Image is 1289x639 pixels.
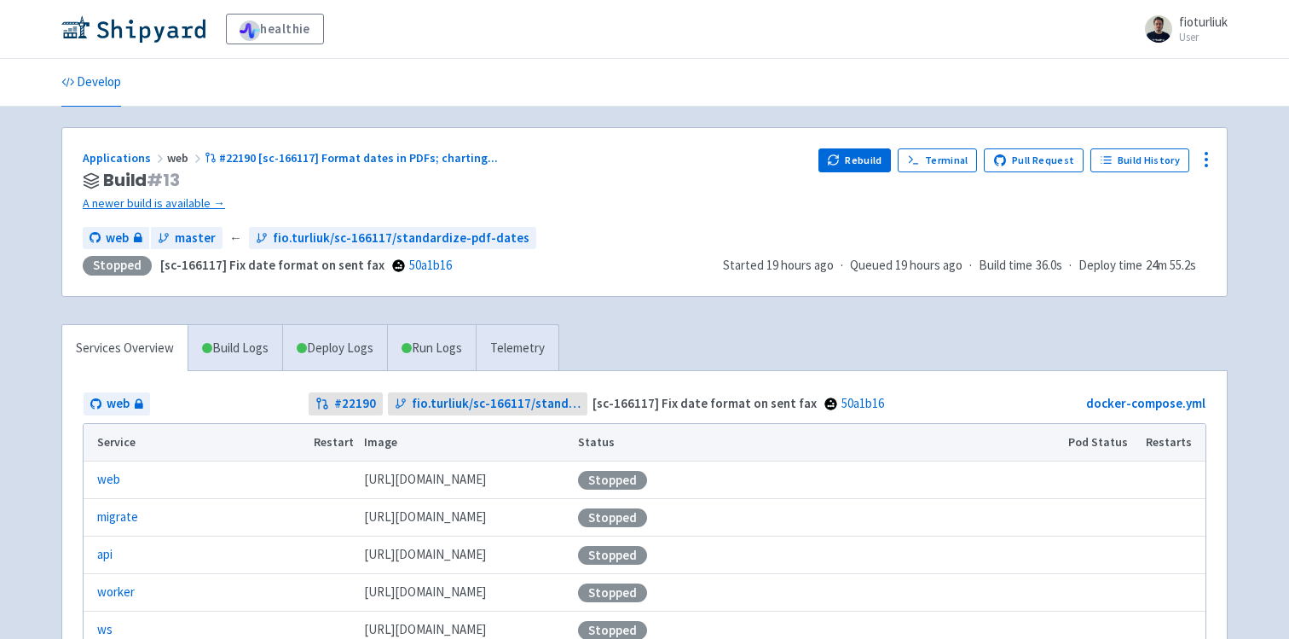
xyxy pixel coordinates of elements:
span: master [175,229,216,248]
span: #22190 [sc-166117] Format dates in PDFs; charting ... [219,150,498,166]
a: Build History [1090,148,1189,172]
th: Restart [308,424,359,462]
span: Queued [850,257,962,273]
strong: # 22190 [334,394,376,414]
span: fio.turliuk/sc-166117/standardize-pdf-dates [273,229,529,248]
a: Telemetry [476,325,558,372]
th: Status [573,424,1063,462]
a: Run Logs [387,325,476,372]
span: fioturliuk [1179,14,1228,30]
span: Deploy time [1078,256,1142,276]
span: Started [723,257,834,273]
time: 19 hours ago [895,257,962,273]
th: Image [359,424,573,462]
small: User [1179,32,1228,43]
th: Service [84,424,308,462]
a: web [84,392,150,415]
span: web [107,394,130,414]
a: Terminal [898,148,977,172]
div: Stopped [578,584,647,602]
div: Stopped [578,546,647,565]
span: [DOMAIN_NAME][URL] [364,470,486,490]
a: master [151,227,223,250]
div: · · · [723,256,1206,276]
a: fioturliuk User [1135,15,1228,43]
a: docker-compose.yml [1086,395,1205,411]
span: 36.0s [1036,256,1062,276]
th: Pod Status [1063,424,1141,462]
a: 50a1b16 [409,257,452,273]
span: web [167,150,205,166]
a: worker [97,583,135,602]
a: Pull Request [984,148,1084,172]
a: 50a1b16 [841,395,884,411]
a: Deploy Logs [282,325,387,372]
a: web [83,227,149,250]
strong: [sc-166117] Fix date format on sent fax [160,257,384,273]
a: Services Overview [62,325,188,372]
strong: [sc-166117] Fix date format on sent fax [592,395,817,411]
span: [DOMAIN_NAME][URL] [364,583,486,602]
span: 24m 55.2s [1146,256,1196,276]
span: ← [229,229,242,248]
a: Applications [83,150,167,166]
a: Develop [61,59,121,107]
span: fio.turliuk/sc-166117/standardize-pdf-dates [412,394,581,414]
a: healthie [226,14,324,44]
div: Stopped [578,471,647,490]
a: web [97,470,120,490]
span: [DOMAIN_NAME][URL] [364,508,486,527]
a: fio.turliuk/sc-166117/standardize-pdf-dates [388,392,588,415]
a: Build Logs [188,325,282,372]
a: migrate [97,508,138,527]
a: api [97,545,113,565]
a: fio.turliuk/sc-166117/standardize-pdf-dates [249,227,536,250]
span: [DOMAIN_NAME][URL] [364,545,486,565]
div: Stopped [83,256,152,276]
div: Stopped [578,508,647,527]
img: Shipyard logo [61,15,205,43]
a: #22190 [sc-166117] Format dates in PDFs; charting... [205,150,500,166]
time: 19 hours ago [766,257,834,273]
span: Build time [979,256,1032,276]
a: #22190 [309,392,383,415]
span: web [106,229,129,248]
th: Restarts [1141,424,1205,462]
span: Build [103,171,180,190]
span: # 13 [147,168,180,192]
a: A newer build is available → [83,194,805,213]
button: Rebuild [818,148,892,172]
